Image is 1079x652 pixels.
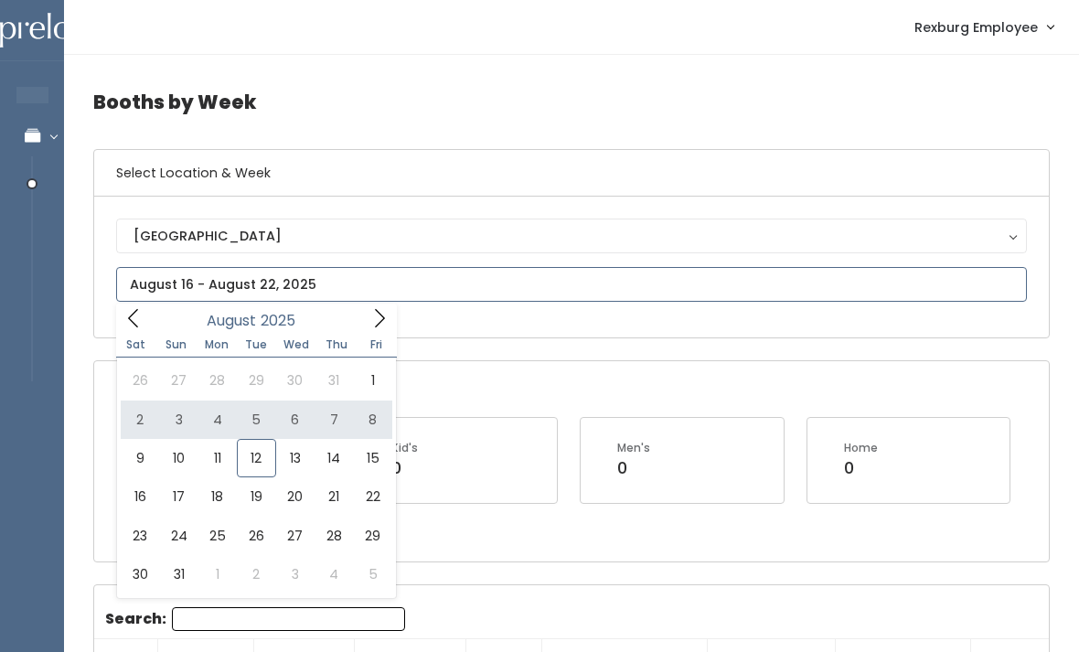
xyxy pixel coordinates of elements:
h6: Select Location & Week [94,150,1049,197]
div: 0 [844,456,878,480]
span: August 18, 2025 [198,477,237,516]
span: August 4, 2025 [198,401,237,439]
input: Search: [172,607,405,631]
span: July 28, 2025 [198,361,237,400]
span: August 11, 2025 [198,439,237,477]
span: August 13, 2025 [276,439,315,477]
div: 0 [617,456,650,480]
span: Wed [276,339,316,350]
span: August 16, 2025 [121,477,159,516]
span: August 7, 2025 [315,401,353,439]
label: Search: [105,607,405,631]
span: August 26, 2025 [237,517,275,555]
div: 0 [391,456,418,480]
span: August 23, 2025 [121,517,159,555]
span: Mon [197,339,237,350]
span: August 28, 2025 [315,517,353,555]
span: July 27, 2025 [159,361,198,400]
span: Fri [357,339,397,350]
input: Year [256,309,311,332]
span: August 8, 2025 [353,401,391,439]
span: August 22, 2025 [353,477,391,516]
span: August 14, 2025 [315,439,353,477]
span: Thu [316,339,357,350]
span: July 31, 2025 [315,361,353,400]
span: September 2, 2025 [237,555,275,593]
span: August 31, 2025 [159,555,198,593]
span: July 29, 2025 [237,361,275,400]
span: August 12, 2025 [237,439,275,477]
div: Home [844,440,878,456]
input: August 16 - August 22, 2025 [116,267,1027,302]
span: September 1, 2025 [198,555,237,593]
button: [GEOGRAPHIC_DATA] [116,219,1027,253]
span: August 10, 2025 [159,439,198,477]
span: July 26, 2025 [121,361,159,400]
span: August 1, 2025 [353,361,391,400]
span: August 15, 2025 [353,439,391,477]
span: August [207,314,256,328]
span: August 21, 2025 [315,477,353,516]
span: August 19, 2025 [237,477,275,516]
span: July 30, 2025 [276,361,315,400]
span: August 9, 2025 [121,439,159,477]
div: Kid's [391,440,418,456]
div: [GEOGRAPHIC_DATA] [134,226,1010,246]
span: September 3, 2025 [276,555,315,593]
span: August 6, 2025 [276,401,315,439]
span: Tue [236,339,276,350]
span: August 2, 2025 [121,401,159,439]
a: Rexburg Employee [896,7,1072,47]
span: August 24, 2025 [159,517,198,555]
span: September 5, 2025 [353,555,391,593]
span: August 27, 2025 [276,517,315,555]
span: Rexburg Employee [914,17,1038,37]
span: Sat [116,339,156,350]
span: August 5, 2025 [237,401,275,439]
span: August 29, 2025 [353,517,391,555]
span: August 20, 2025 [276,477,315,516]
span: August 25, 2025 [198,517,237,555]
span: Sun [156,339,197,350]
div: Men's [617,440,650,456]
h4: Booths by Week [93,77,1050,127]
span: August 3, 2025 [159,401,198,439]
span: September 4, 2025 [315,555,353,593]
span: August 30, 2025 [121,555,159,593]
span: August 17, 2025 [159,477,198,516]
